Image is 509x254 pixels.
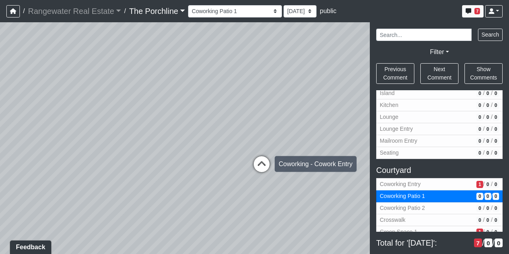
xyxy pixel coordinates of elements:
[493,181,499,188] span: # of resolved comments in revision
[376,190,503,202] button: Coworking Patio 10/0/0
[493,193,499,200] span: # of resolved comments in revision
[376,123,503,135] button: Lounge Entry0/0/0
[493,217,499,224] span: # of resolved comments in revision
[380,125,473,133] span: Lounge Entry
[474,8,480,14] span: 7
[493,114,499,121] span: # of resolved comments in revision
[485,114,491,121] span: # of QA/customer approval comments in revision
[493,149,499,157] span: # of resolved comments in revision
[491,204,493,212] span: /
[476,181,483,188] span: # of open/more info comments in revision
[476,102,483,109] span: # of open/more info comments in revision
[380,216,473,224] span: Crosswalk
[380,137,473,145] span: Mailroom Entry
[484,238,492,248] span: # of QA/customer approval comments in revision
[491,149,493,157] span: /
[427,66,452,81] span: Next Comment
[483,192,485,200] span: /
[493,102,499,109] span: # of resolved comments in revision
[485,126,491,133] span: # of QA/customer approval comments in revision
[380,113,473,121] span: Lounge
[491,192,493,200] span: /
[491,101,493,109] span: /
[476,90,483,97] span: # of open/more info comments in revision
[376,111,503,123] button: Lounge0/0/0
[483,89,485,97] span: /
[483,149,485,157] span: /
[20,3,28,19] span: /
[6,238,53,254] iframe: Ybug feedback widget
[483,101,485,109] span: /
[376,202,503,214] button: Coworking Patio 20/0/0
[483,113,485,121] span: /
[376,147,503,159] button: Seating0/0/0
[485,181,491,188] span: # of QA/customer approval comments in revision
[380,89,473,97] span: Island
[380,101,473,109] span: Kitchen
[380,228,473,236] span: Green Space 1
[478,29,503,41] button: Search
[491,125,493,133] span: /
[491,216,493,224] span: /
[493,229,499,236] span: # of resolved comments in revision
[376,214,503,226] button: Crosswalk0/0/0
[476,114,483,121] span: # of open/more info comments in revision
[376,238,471,248] span: Total for '[DATE]':
[474,238,482,248] span: # of open/more info comments in revision
[121,3,129,19] span: /
[482,238,484,248] span: /
[485,217,491,224] span: # of QA/customer approval comments in revision
[380,192,473,200] span: Coworking Patio 1
[476,205,483,212] span: # of open/more info comments in revision
[491,89,493,97] span: /
[491,113,493,121] span: /
[493,126,499,133] span: # of resolved comments in revision
[483,216,485,224] span: /
[376,135,503,147] button: Mailroom Entry0/0/0
[376,87,503,99] button: Island0/0/0
[485,149,491,157] span: # of QA/customer approval comments in revision
[493,138,499,145] span: # of resolved comments in revision
[28,3,121,19] a: Rangewater Real Estate
[462,5,484,17] button: 7
[492,238,495,248] span: /
[383,66,408,81] span: Previous Comment
[380,180,473,188] span: Coworking Entry
[485,229,491,236] span: # of QA/customer approval comments in revision
[491,180,493,188] span: /
[493,205,499,212] span: # of resolved comments in revision
[483,228,485,236] span: /
[485,193,491,200] span: # of QA/customer approval comments in revision
[485,138,491,145] span: # of QA/customer approval comments in revision
[495,238,503,248] span: # of resolved comments in revision
[430,48,449,55] a: Filter
[476,138,483,145] span: # of open/more info comments in revision
[476,149,483,157] span: # of open/more info comments in revision
[470,66,497,81] span: Show Comments
[493,90,499,97] span: # of resolved comments in revision
[483,125,485,133] span: /
[129,3,185,19] a: The Porchline
[476,193,483,200] span: # of open/more info comments in revision
[476,126,483,133] span: # of open/more info comments in revision
[376,99,503,111] button: Kitchen0/0/0
[464,63,503,84] button: Show Comments
[275,156,357,172] div: Coworking - Cowork Entry
[485,90,491,97] span: # of QA/customer approval comments in revision
[485,102,491,109] span: # of QA/customer approval comments in revision
[483,137,485,145] span: /
[483,180,485,188] span: /
[380,149,473,157] span: Seating
[491,228,493,236] span: /
[376,29,472,41] input: Search
[483,204,485,212] span: /
[485,205,491,212] span: # of QA/customer approval comments in revision
[476,217,483,224] span: # of open/more info comments in revision
[376,226,503,238] button: Green Space 11/0/0
[420,63,458,84] button: Next Comment
[491,137,493,145] span: /
[376,178,503,190] button: Coworking Entry1/0/0
[380,204,473,212] span: Coworking Patio 2
[320,8,336,14] span: public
